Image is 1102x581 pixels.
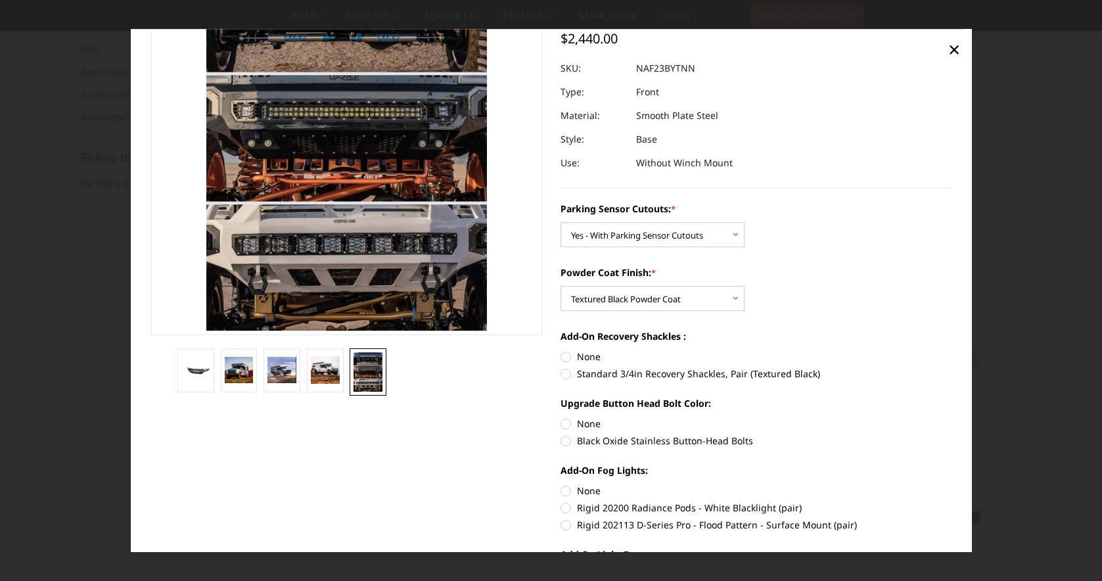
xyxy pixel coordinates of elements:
[636,105,718,128] dd: Smooth Plate Steel
[561,464,952,478] label: Add-On Fog Lights:
[561,350,952,364] label: None
[561,484,952,498] label: None
[561,266,952,280] label: Powder Coat Finish:
[311,356,340,384] img: 2023-2025 Ford F250-350 - Freedom Series - Base Front Bumper (non-winch)
[561,367,952,381] label: Standard 3/4in Recovery Shackles, Pair (Textured Black)
[561,128,626,152] dt: Style:
[561,548,952,562] label: Add-On Light Bar:
[561,81,626,105] dt: Type:
[636,81,659,105] dd: Front
[561,30,618,48] span: $2,440.00
[948,35,960,63] span: ×
[561,57,626,81] dt: SKU:
[636,57,695,81] dd: NAF23BYTNN
[561,519,952,532] label: Rigid 202113 D-Series Pro - Flood Pattern - Surface Mount (pair)
[561,397,952,411] label: Upgrade Button Head Bolt Color:
[561,152,626,175] dt: Use:
[181,363,210,377] img: 2023-2025 Ford F250-350 - Freedom Series - Base Front Bumper (non-winch)
[561,501,952,515] label: Rigid 20200 Radiance Pods - White Blacklight (pair)
[561,417,952,431] label: None
[561,202,952,216] label: Parking Sensor Cutouts:
[636,128,657,152] dd: Base
[225,357,254,384] img: 2023-2025 Ford F250-350 - Freedom Series - Base Front Bumper (non-winch)
[636,152,733,175] dd: Without Winch Mount
[354,352,382,392] img: Multiple lighting options
[944,39,965,60] a: Close
[561,434,952,448] label: Black Oxide Stainless Button-Head Bolts
[267,357,296,383] img: 2023-2025 Ford F250-350 - Freedom Series - Base Front Bumper (non-winch)
[561,105,626,128] dt: Material:
[561,330,952,344] label: Add-On Recovery Shackles :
